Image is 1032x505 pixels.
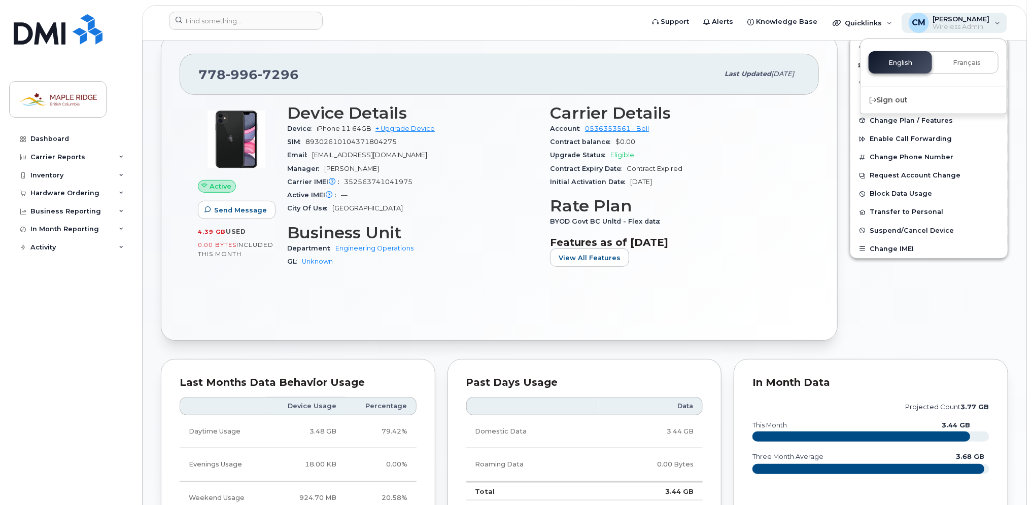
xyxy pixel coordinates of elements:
span: Initial Activation Date [550,178,630,186]
span: Enable Call Forwarding [870,135,952,143]
span: Carrier IMEI [287,178,344,186]
h3: Features as of [DATE] [550,236,801,248]
span: SIM [287,138,305,146]
button: Transfer to Personal [850,203,1008,221]
span: Device [287,125,317,132]
span: Account [550,125,585,132]
span: City Of Use [287,204,332,212]
div: Quicklinks [825,13,900,33]
span: 996 [226,67,258,82]
a: 0536353561 - Bell [585,125,649,132]
text: 3.44 GB [942,421,971,429]
span: Last updated [725,70,771,78]
td: 0.00% [346,448,417,481]
td: 3.44 GB [599,482,703,501]
td: 3.44 GB [599,415,703,448]
span: Email [287,151,312,159]
span: Contract Expired [627,165,682,172]
span: [GEOGRAPHIC_DATA] [332,204,403,212]
span: Alerts [712,17,733,27]
span: [EMAIL_ADDRESS][DOMAIN_NAME] [312,151,427,159]
span: 89302610104371804275 [305,138,397,146]
button: Add Roaming Package [850,54,1008,75]
span: Suspend/Cancel Device [870,227,954,234]
a: Support [645,12,696,32]
h3: Business Unit [287,224,538,242]
th: Percentage [346,397,417,415]
span: Eligible [610,151,634,159]
a: Engineering Operations [335,244,414,252]
h3: Rate Plan [550,197,801,215]
span: GL [287,258,302,265]
span: Change Plan / Features [870,117,953,124]
td: Domestic Data [466,415,599,448]
span: 352563741041975 [344,178,412,186]
div: Past Days Usage [466,378,703,388]
td: Evenings Usage [180,448,267,481]
a: + Upgrade Device [375,125,435,132]
a: Edit Device / Employee [850,35,1008,54]
span: View All Features [559,253,621,263]
h3: Device Details [287,104,538,122]
td: 3.48 GB [267,415,346,448]
span: Support [661,17,689,27]
span: iPhone 11 64GB [317,125,371,132]
span: 0.00 Bytes [198,241,236,248]
button: Send Message [198,201,276,219]
div: Colin Munialo [902,13,1008,33]
td: 0.00 Bytes [599,448,703,481]
button: Suspend/Cancel Device [850,222,1008,240]
td: Total [466,482,599,501]
span: [DATE] [771,70,794,78]
tr: Weekdays from 6:00pm to 8:00am [180,448,417,481]
a: Unknown [302,258,333,265]
text: this month [752,421,787,429]
button: Change IMEI [850,240,1008,258]
span: 7296 [258,67,299,82]
span: $0.00 [615,138,635,146]
button: Change Plan / Features [850,112,1008,130]
a: Knowledge Base [740,12,824,32]
th: Data [599,397,703,415]
td: Roaming Data [466,448,599,481]
span: 4.39 GB [198,228,226,235]
tspan: 3.77 GB [961,403,989,411]
span: [PERSON_NAME] [933,15,990,23]
img: iPhone_11.jpg [206,109,267,170]
input: Find something... [169,12,323,30]
span: Contract balance [550,138,615,146]
td: Daytime Usage [180,415,267,448]
span: BYOD Govt BC Unltd - Flex data [550,218,665,225]
a: Alerts [696,12,740,32]
td: 18.00 KB [267,448,346,481]
text: projected count [906,403,989,411]
span: used [226,228,246,235]
span: Quicklinks [845,19,882,27]
span: Wireless Admin [933,23,990,31]
span: Department [287,244,335,252]
span: Active [210,182,231,191]
button: View All Features [550,248,629,267]
button: Reset Voicemail [850,75,1008,93]
button: Request Account Change [850,166,1008,185]
text: three month average [752,453,823,460]
div: Last Months Data Behavior Usage [180,378,417,388]
span: Send Message [214,205,267,215]
button: Enable Call Forwarding [850,130,1008,148]
span: 778 [198,67,299,82]
span: Manager [287,165,324,172]
h3: Carrier Details [550,104,801,122]
span: Contract Expiry Date [550,165,627,172]
span: included this month [198,241,273,258]
text: 3.68 GB [956,453,985,460]
span: Upgrade Status [550,151,610,159]
span: Français [953,59,981,67]
button: Block Data Usage [850,185,1008,203]
span: [DATE] [630,178,652,186]
span: CM [912,17,925,29]
span: Active IMEI [287,191,341,199]
div: Sign out [861,91,1007,110]
span: — [341,191,348,199]
button: Change SIM Card [850,93,1008,112]
span: Add Roaming Package [858,61,950,71]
